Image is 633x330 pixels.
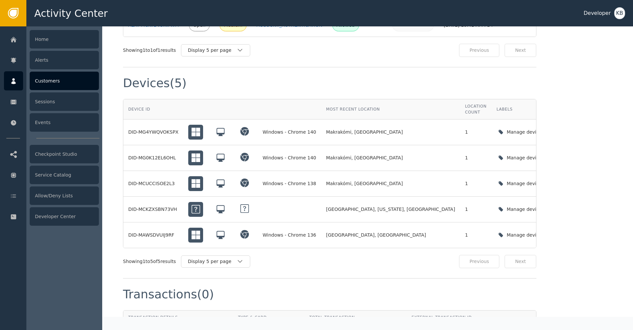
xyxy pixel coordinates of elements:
[4,145,99,164] a: Checkpoint Studio
[128,129,178,136] div: DID-MG4YWQVOKSPX
[507,180,558,187] div: Manage device labels
[4,50,99,70] a: Alerts
[30,166,99,184] div: Service Catalog
[123,47,176,54] div: Showing 1 to 1 of 1 results
[460,99,491,119] th: Location Count
[326,232,426,239] span: [GEOGRAPHIC_DATA], [GEOGRAPHIC_DATA]
[128,180,178,187] div: DID-MCUCCISOE2L3
[4,113,99,132] a: Events
[128,232,178,239] div: DID-MAWSDVUIJ9RF
[30,30,99,49] div: Home
[181,255,250,268] button: Display 5 per page
[407,311,536,324] th: External Transaction ID
[507,129,558,136] div: Manage device labels
[128,206,178,213] div: DID-MCKZXSBN73VH
[304,311,407,324] th: Total Transaction
[30,72,99,90] div: Customers
[507,154,558,161] div: Manage device labels
[262,129,316,136] div: Windows - Chrome 140
[497,151,570,165] button: Manage device labels
[321,99,460,119] th: Most Recent Location
[497,203,570,216] button: Manage device labels
[326,180,403,187] span: Makrakómi, [GEOGRAPHIC_DATA]
[233,311,304,324] th: Type & Card
[262,232,316,239] div: Windows - Chrome 136
[507,206,558,213] div: Manage device labels
[262,154,316,161] div: Windows - Chrome 140
[465,154,486,161] div: 1
[326,206,455,213] span: [GEOGRAPHIC_DATA], [US_STATE], [GEOGRAPHIC_DATA]
[465,206,486,213] div: 1
[181,44,250,56] button: Display 5 per page
[128,154,178,161] div: DID-MG0K12EL6OHL
[123,77,187,89] div: Devices (5)
[123,288,214,300] div: Transactions (0)
[584,9,611,17] div: Developer
[262,180,316,187] div: Windows - Chrome 138
[497,125,570,139] button: Manage device labels
[4,207,99,226] a: Developer Center
[465,180,486,187] div: 1
[30,207,99,226] div: Developer Center
[4,165,99,184] a: Service Catalog
[497,177,570,190] button: Manage device labels
[4,186,99,205] a: Allow/Deny Lists
[30,145,99,163] div: Checkpoint Studio
[30,92,99,111] div: Sessions
[326,154,403,161] span: Makrakómi, [GEOGRAPHIC_DATA]
[465,232,486,239] div: 1
[123,258,176,265] div: Showing 1 to 5 of 5 results
[497,228,570,242] button: Manage device labels
[326,129,403,136] span: Makrakómi, [GEOGRAPHIC_DATA]
[30,51,99,69] div: Alerts
[4,92,99,111] a: Sessions
[188,258,237,265] div: Display 5 per page
[4,71,99,90] a: Customers
[34,6,108,21] span: Activity Center
[30,113,99,132] div: Events
[4,30,99,49] a: Home
[30,186,99,205] div: Allow/Deny Lists
[123,99,183,119] th: Device ID
[465,129,486,136] div: 1
[188,47,237,54] div: Display 5 per page
[507,232,558,239] div: Manage device labels
[123,311,233,324] th: Transaction Details
[492,99,575,119] th: Labels
[614,7,625,19] button: KB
